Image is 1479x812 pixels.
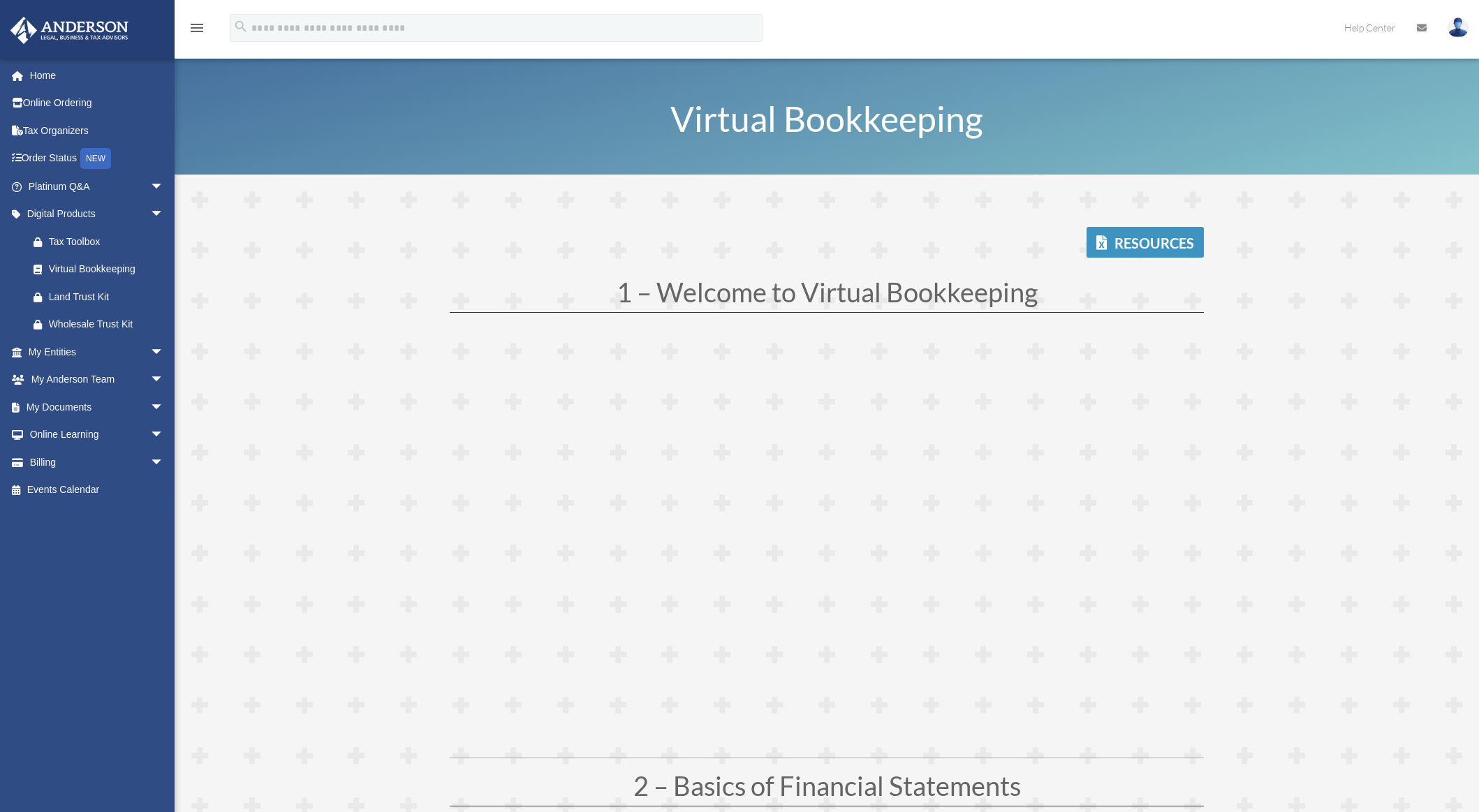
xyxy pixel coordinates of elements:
span: arrow_drop_down [150,393,178,422]
a: Platinum Q&Aarrow_drop_down [10,172,185,200]
span: arrow_drop_down [150,448,178,477]
div: NEW [80,148,111,169]
iframe: Video 1 - Welcome to Virtual Bookkeeping [450,333,1204,758]
span: Virtual Bookkeeping [670,98,983,140]
a: Land Trust Kit [20,283,185,311]
a: menu [189,24,205,36]
span: arrow_drop_down [150,338,178,367]
div: Land Trust Kit [49,288,168,306]
a: My Documentsarrow_drop_down [10,393,185,421]
a: Online Ordering [10,89,185,117]
span: arrow_drop_down [150,366,178,394]
a: Online Learningarrow_drop_down [10,421,185,449]
a: Billingarrow_drop_down [10,448,185,476]
span: arrow_drop_down [150,421,178,450]
div: Wholesale Trust Kit [49,316,168,333]
a: My Anderson Teamarrow_drop_down [10,366,185,394]
a: My Entitiesarrow_drop_down [10,338,185,366]
h1: 1 – Welcome to Virtual Bookkeeping [450,279,1204,312]
a: Digital Productsarrow_drop_down [10,200,185,228]
div: Tax Toolbox [49,233,168,251]
img: Anderson Advisors Platinum Portal [6,17,133,44]
i: menu [189,20,205,36]
h1: 2 – Basics of Financial Statements [450,772,1204,806]
span: arrow_drop_down [150,200,178,229]
img: User Pic [1448,17,1469,38]
a: Events Calendar [10,476,185,504]
a: Resources [1087,227,1204,258]
a: Virtual Bookkeeping [20,256,178,283]
a: Home [10,61,185,89]
div: Virtual Bookkeeping [49,260,161,278]
span: arrow_drop_down [150,172,178,201]
a: Order StatusNEW [10,145,185,173]
a: Tax Toolbox [20,228,185,256]
a: Wholesale Trust Kit [20,311,185,339]
a: Tax Organizers [10,117,185,145]
i: search [233,19,249,34]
